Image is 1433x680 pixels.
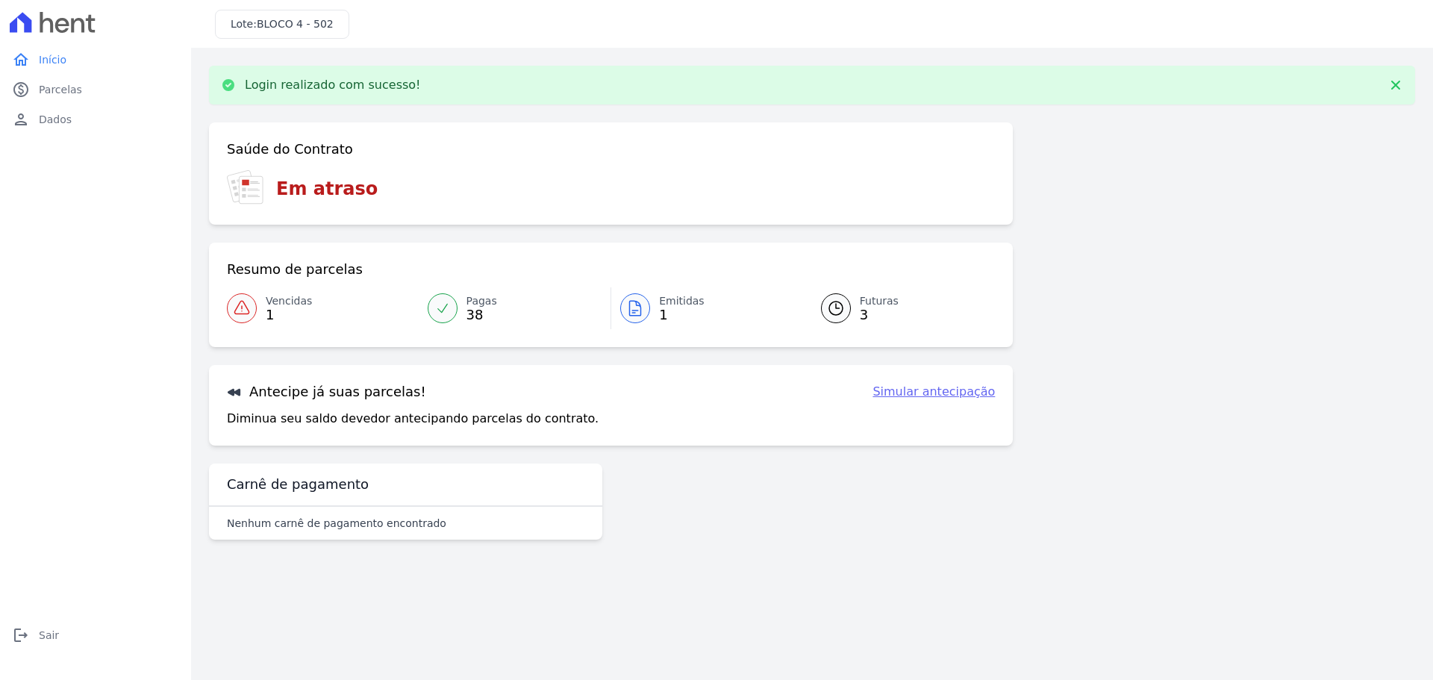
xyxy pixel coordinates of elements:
p: Nenhum carnê de pagamento encontrado [227,516,446,531]
p: Login realizado com sucesso! [245,78,421,93]
h3: Antecipe já suas parcelas! [227,383,426,401]
span: Parcelas [39,82,82,97]
h3: Resumo de parcelas [227,261,363,278]
span: BLOCO 4 - 502 [257,18,334,30]
a: logoutSair [6,620,185,650]
a: personDados [6,105,185,134]
span: Emitidas [659,293,705,309]
h3: Lote: [231,16,334,32]
span: Vencidas [266,293,312,309]
i: home [12,51,30,69]
span: Dados [39,112,72,127]
a: Pagas 38 [419,287,611,329]
span: 38 [466,309,497,321]
a: homeInício [6,45,185,75]
span: 3 [860,309,899,321]
a: paidParcelas [6,75,185,105]
span: 1 [266,309,312,321]
h3: Carnê de pagamento [227,475,369,493]
h3: Em atraso [276,175,378,202]
span: Pagas [466,293,497,309]
a: Emitidas 1 [611,287,803,329]
p: Diminua seu saldo devedor antecipando parcelas do contrato. [227,410,599,428]
span: 1 [659,309,705,321]
span: Futuras [860,293,899,309]
i: paid [12,81,30,99]
i: logout [12,626,30,644]
a: Simular antecipação [872,383,995,401]
span: Início [39,52,66,67]
a: Vencidas 1 [227,287,419,329]
span: Sair [39,628,59,643]
a: Futuras 3 [803,287,996,329]
i: person [12,110,30,128]
h3: Saúde do Contrato [227,140,353,158]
